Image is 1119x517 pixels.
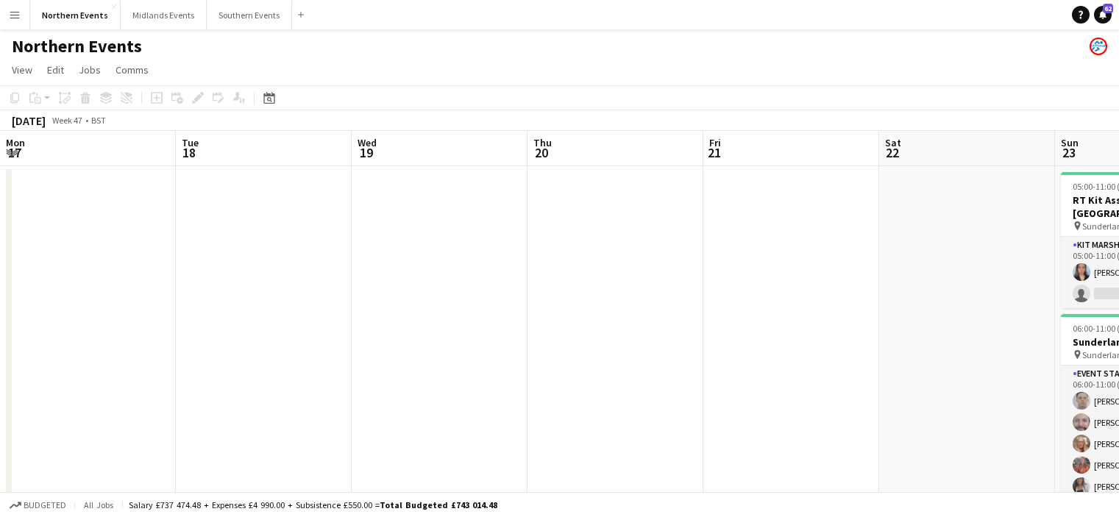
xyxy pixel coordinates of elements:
[12,35,142,57] h1: Northern Events
[180,144,199,161] span: 18
[81,499,116,510] span: All jobs
[116,63,149,76] span: Comms
[1103,4,1113,13] span: 62
[12,113,46,128] div: [DATE]
[12,63,32,76] span: View
[73,60,107,79] a: Jobs
[355,144,377,161] span: 19
[121,1,207,29] button: Midlands Events
[47,63,64,76] span: Edit
[358,136,377,149] span: Wed
[4,144,25,161] span: 17
[883,144,901,161] span: 22
[91,115,106,126] div: BST
[207,1,292,29] button: Southern Events
[1090,38,1107,55] app-user-avatar: RunThrough Events
[129,499,497,510] div: Salary £737 474.48 + Expenses £4 990.00 + Subsistence £550.00 =
[1094,6,1112,24] a: 62
[41,60,70,79] a: Edit
[6,136,25,149] span: Mon
[79,63,101,76] span: Jobs
[7,497,68,513] button: Budgeted
[1059,144,1079,161] span: 23
[182,136,199,149] span: Tue
[24,500,66,510] span: Budgeted
[110,60,154,79] a: Comms
[707,144,721,161] span: 21
[30,1,121,29] button: Northern Events
[531,144,552,161] span: 20
[885,136,901,149] span: Sat
[380,499,497,510] span: Total Budgeted £743 014.48
[49,115,85,126] span: Week 47
[533,136,552,149] span: Thu
[6,60,38,79] a: View
[709,136,721,149] span: Fri
[1061,136,1079,149] span: Sun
